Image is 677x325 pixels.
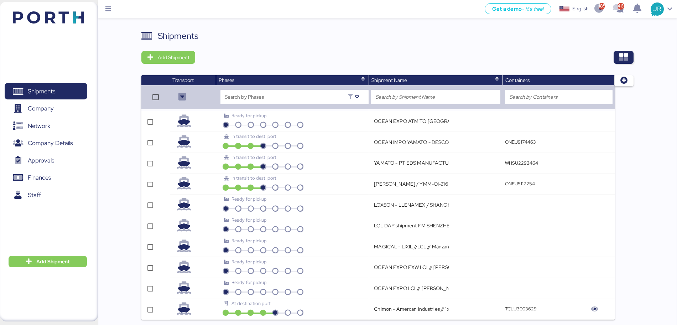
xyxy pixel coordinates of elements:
span: In transit to dest. port [231,175,276,181]
a: Network [5,118,87,134]
a: Finances [5,170,87,186]
q-button: WHSU2292464 [505,160,538,166]
span: In transit to dest. port [231,133,276,139]
span: Network [28,121,50,131]
a: Company [5,100,87,117]
span: Staff [28,190,41,200]
input: Search by Containers [509,93,608,101]
span: Transport [172,77,194,83]
span: Ready for pickup [231,196,267,202]
span: Ready for pickup [231,113,267,119]
span: Shipment Name [371,77,407,83]
button: Menu [102,3,114,15]
span: Add Shipment [36,257,70,266]
span: Ready for pickup [231,238,267,244]
span: Approvals [28,155,54,166]
span: Shipments [28,86,55,97]
div: Shipments [158,30,198,42]
span: Containers [505,77,530,83]
a: Staff [5,187,87,203]
span: Ready for pickup [231,217,267,223]
span: Company Details [28,138,73,148]
button: Add Shipment [141,51,195,64]
span: Ready for pickup [231,279,267,285]
a: Shipments [5,83,87,99]
q-button: TCLU3003629 [505,306,537,312]
q-button: ONEU5117254 [505,181,535,187]
input: Search by Shipment Name [375,93,496,101]
span: Ready for pickup [231,259,267,265]
span: Phases [219,77,234,83]
span: At destination port [231,300,271,306]
div: English [572,5,589,12]
span: Company [28,103,54,114]
q-button: ONEU9174463 [505,139,536,145]
a: Company Details [5,135,87,151]
span: JR [653,4,661,14]
span: Add Shipment [158,53,189,62]
span: In transit to dest. port [231,154,276,160]
button: Add Shipment [9,256,87,267]
span: Finances [28,172,51,183]
a: Approvals [5,152,87,169]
